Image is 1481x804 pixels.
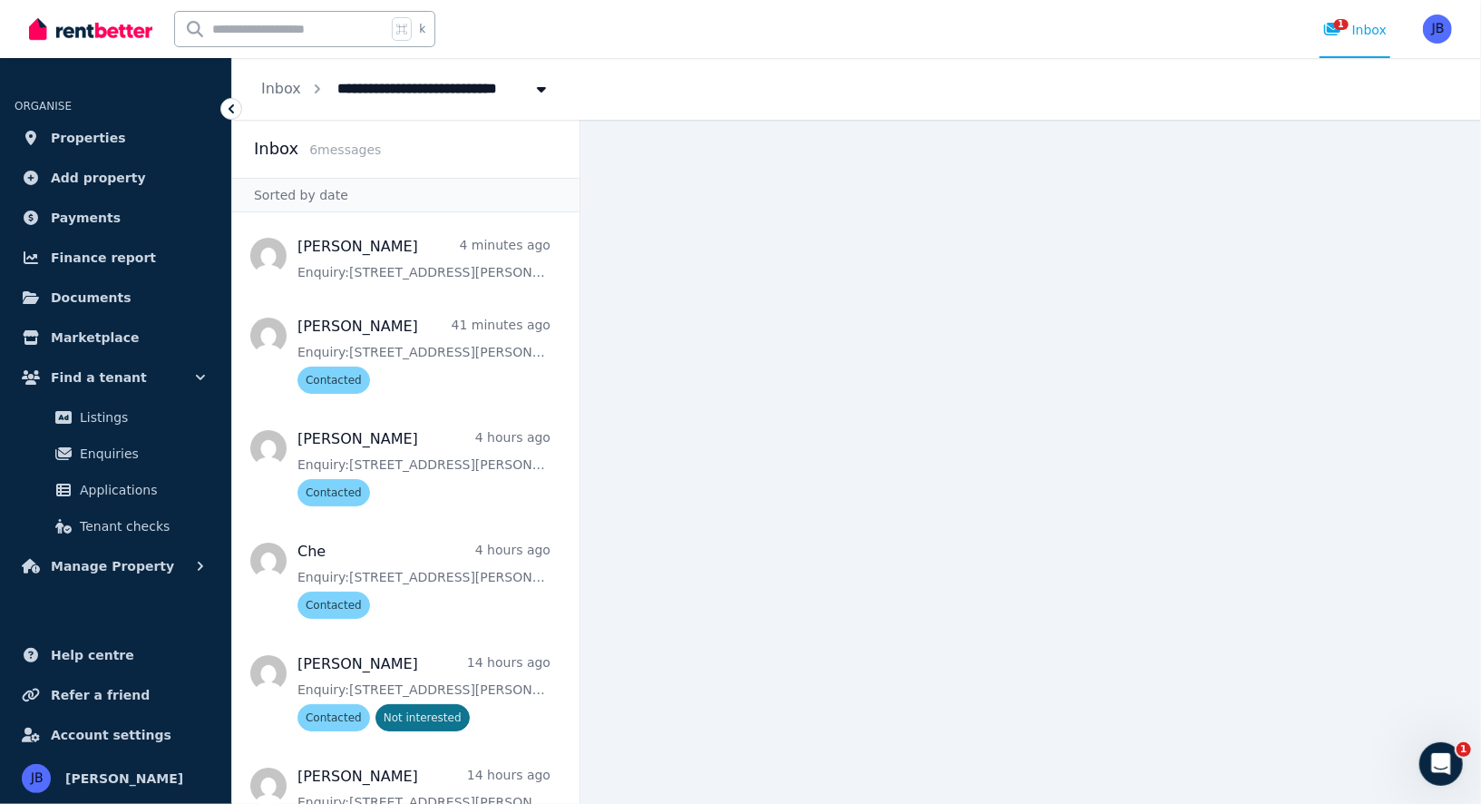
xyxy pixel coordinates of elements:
div: Inbox [1323,21,1387,39]
img: RentBetter [29,15,152,43]
span: ORGANISE [15,100,72,113]
span: Marketplace [51,327,139,348]
a: [PERSON_NAME]4 hours agoEnquiry:[STREET_ADDRESS][PERSON_NAME] Scrub.Contacted [297,428,551,506]
span: Listings [80,407,202,428]
a: Documents [15,279,217,316]
a: Refer a friend [15,677,217,713]
span: Properties [51,127,126,149]
span: Finance report [51,247,156,269]
span: Enquiries [80,443,202,465]
a: [PERSON_NAME]4 minutes agoEnquiry:[STREET_ADDRESS][PERSON_NAME] Scrub. [297,236,551,281]
span: Help centre [51,644,134,666]
span: 1 [1457,742,1471,757]
span: k [419,22,425,36]
a: Inbox [261,80,301,97]
span: Tenant checks [80,515,202,537]
span: Manage Property [51,555,174,577]
a: Properties [15,120,217,156]
a: Marketplace [15,319,217,356]
span: [PERSON_NAME] [65,768,183,789]
h2: Inbox [254,136,298,162]
img: Jeremy Baker [1423,15,1452,44]
a: Listings [22,399,209,436]
button: Manage Property [15,548,217,584]
a: Finance report [15,240,217,276]
a: Tenant checks [22,508,209,544]
iframe: Intercom live chat [1419,742,1463,786]
a: Add property [15,160,217,196]
a: Applications [22,472,209,508]
span: 1 [1334,19,1349,30]
a: Che4 hours agoEnquiry:[STREET_ADDRESS][PERSON_NAME] Scrub.Contacted [297,541,551,619]
a: Payments [15,200,217,236]
span: Find a tenant [51,367,147,388]
span: 6 message s [309,142,381,157]
span: Refer a friend [51,684,150,706]
span: Payments [51,207,121,229]
a: Account settings [15,717,217,753]
span: Documents [51,287,132,309]
nav: Breadcrumb [232,58,580,120]
nav: Message list [232,212,580,804]
div: Sorted by date [232,178,580,212]
span: Add property [51,167,146,189]
a: [PERSON_NAME]14 hours agoEnquiry:[STREET_ADDRESS][PERSON_NAME] Scrub.ContactedNot interested [297,653,551,731]
a: Enquiries [22,436,209,472]
button: Find a tenant [15,359,217,396]
img: Jeremy Baker [22,764,51,793]
a: Help centre [15,637,217,673]
span: Applications [80,479,202,501]
span: Account settings [51,724,171,746]
a: [PERSON_NAME]41 minutes agoEnquiry:[STREET_ADDRESS][PERSON_NAME] Scrub.Contacted [297,316,551,394]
